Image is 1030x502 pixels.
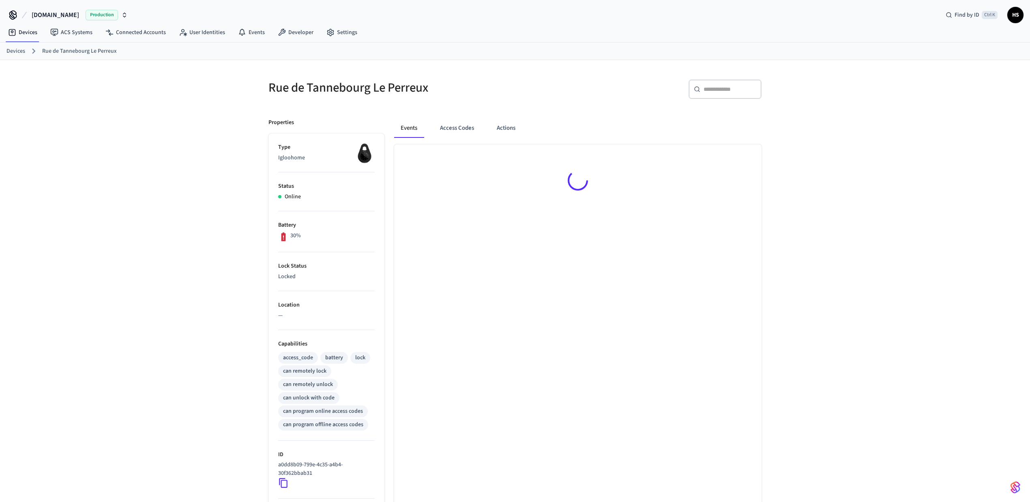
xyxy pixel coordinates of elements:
div: battery [325,354,343,362]
a: Devices [2,25,44,40]
a: Rue de Tannebourg Le Perreux [42,47,117,56]
a: Settings [320,25,364,40]
p: Locked [278,272,375,281]
a: Connected Accounts [99,25,172,40]
div: can program offline access codes [283,420,363,429]
p: ID [278,451,375,459]
button: Access Codes [433,118,481,138]
img: SeamLogoGradient.69752ec5.svg [1011,481,1020,494]
div: ant example [394,118,762,138]
p: 30% [290,232,301,240]
div: can remotely lock [283,367,326,375]
a: ACS Systems [44,25,99,40]
a: Devices [6,47,25,56]
span: Ctrl K [982,11,998,19]
a: Events [232,25,271,40]
span: Find by ID [955,11,979,19]
button: Actions [490,118,522,138]
p: Properties [268,118,294,127]
p: Location [278,301,375,309]
p: a0dd8b09-799e-4c35-a4b4-30f362bbab31 [278,461,371,478]
div: Find by IDCtrl K [939,8,1004,22]
p: Lock Status [278,262,375,270]
p: Capabilities [278,340,375,348]
p: Type [278,143,375,152]
button: HS [1007,7,1024,23]
div: access_code [283,354,313,362]
div: can remotely unlock [283,380,333,389]
h5: Rue de Tannebourg Le Perreux [268,79,510,96]
p: Online [285,193,301,201]
span: Production [86,10,118,20]
p: Status [278,182,375,191]
span: [DOMAIN_NAME] [32,10,79,20]
a: Developer [271,25,320,40]
a: User Identities [172,25,232,40]
img: igloohome_igke [354,143,375,163]
p: Battery [278,221,375,230]
p: — [278,311,375,320]
div: lock [355,354,365,362]
div: can unlock with code [283,394,335,402]
button: Events [394,118,424,138]
p: Igloohome [278,154,375,162]
span: HS [1008,8,1023,22]
div: can program online access codes [283,407,363,416]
